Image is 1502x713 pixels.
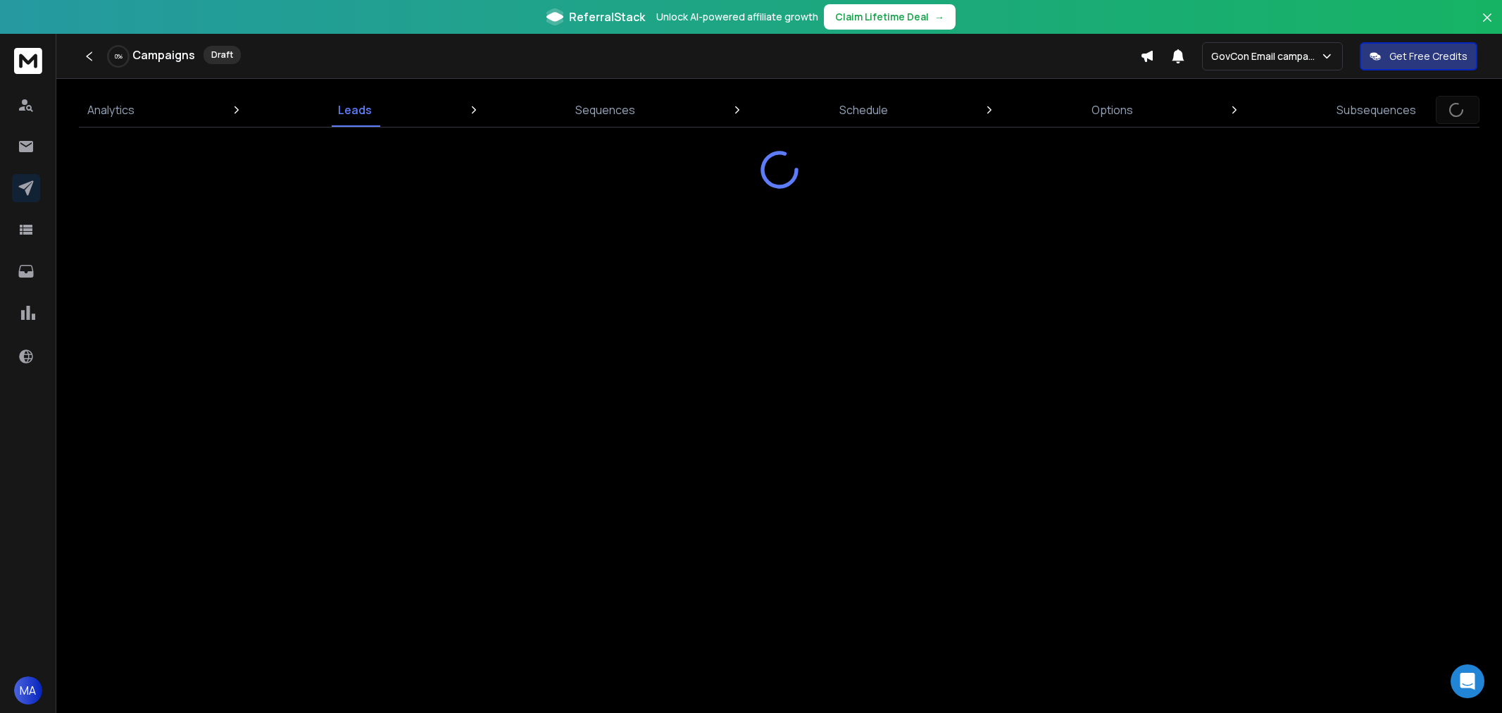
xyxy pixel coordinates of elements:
p: GovCon Email campaign [1211,49,1320,63]
p: Schedule [839,101,888,118]
p: Subsequences [1337,101,1416,118]
span: → [934,10,944,24]
p: Sequences [575,101,635,118]
button: Claim Lifetime Deal→ [824,4,956,30]
p: Unlock AI-powered affiliate growth [656,10,818,24]
a: Subsequences [1328,93,1425,127]
p: Options [1091,101,1133,118]
a: Leads [330,93,380,127]
p: Leads [338,101,372,118]
a: Analytics [79,93,143,127]
span: ReferralStack [569,8,645,25]
button: MA [14,676,42,705]
div: Draft [204,46,241,64]
a: Sequences [567,93,644,127]
div: Open Intercom Messenger [1451,664,1484,698]
a: Options [1083,93,1141,127]
h1: Campaigns [132,46,195,63]
a: Schedule [831,93,896,127]
p: 0 % [115,52,123,61]
button: Get Free Credits [1360,42,1477,70]
p: Get Free Credits [1389,49,1467,63]
p: Analytics [87,101,134,118]
button: Close banner [1478,8,1496,42]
